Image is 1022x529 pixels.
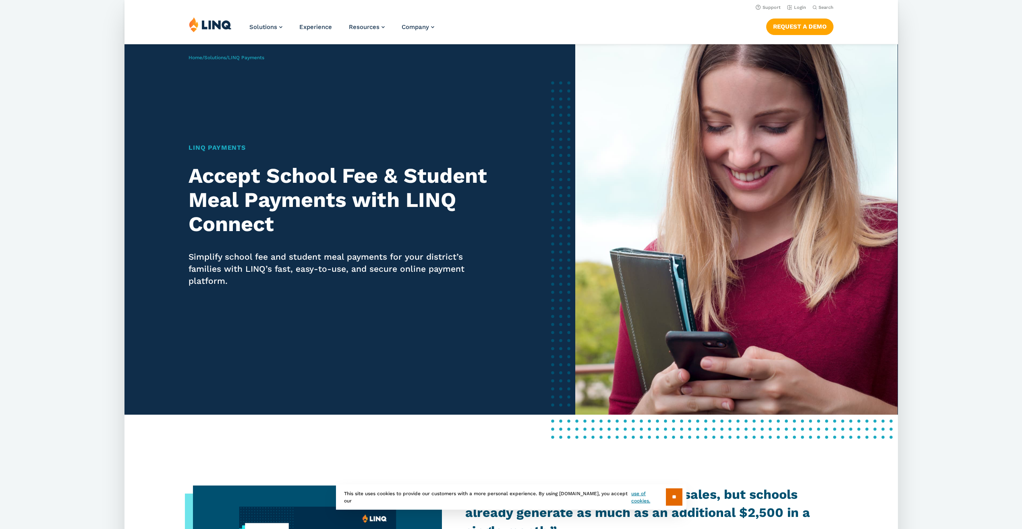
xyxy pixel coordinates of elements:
a: Login [787,5,806,10]
div: This site uses cookies to provide our customers with a more personal experience. By using [DOMAIN... [336,484,686,510]
a: use of cookies. [631,490,665,504]
nav: Utility Navigation [124,2,898,11]
p: Simplify school fee and student meal payments for your district’s families with LINQ’s fast, easy... [189,251,493,287]
nav: Primary Navigation [249,17,434,43]
a: Solutions [204,55,226,60]
span: Search [818,5,833,10]
span: Resources [349,23,379,31]
h2: Accept School Fee & Student Meal Payments with LINQ Connect [189,164,493,236]
span: / / [189,55,264,60]
a: Home [189,55,202,60]
span: Company [402,23,429,31]
a: Solutions [249,23,282,31]
img: LINQ Payments [575,44,898,415]
img: LINQ | K‑12 Software [189,17,232,32]
a: Company [402,23,434,31]
span: Solutions [249,23,277,31]
span: LINQ Payments [228,55,264,60]
a: Experience [299,23,332,31]
nav: Button Navigation [766,17,833,35]
a: Resources [349,23,385,31]
a: Request a Demo [766,19,833,35]
a: Support [755,5,780,10]
h1: LINQ Payments [189,143,493,153]
button: Open Search Bar [812,4,833,10]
